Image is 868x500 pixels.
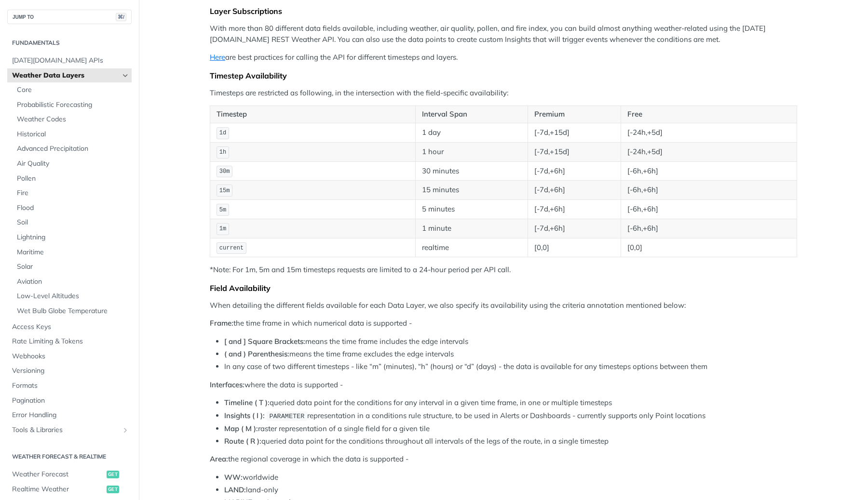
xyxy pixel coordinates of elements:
strong: ( and ) Parenthesis: [224,349,289,358]
span: 15m [219,187,230,194]
span: Aviation [17,277,129,287]
span: Solar [17,262,129,272]
a: Formats [7,379,132,393]
a: Pagination [7,394,132,408]
p: the regional coverage in which the data is supported - [210,454,797,465]
strong: Insights ( I ): [224,411,265,420]
span: Flood [17,203,129,213]
td: [-7d,+6h] [528,161,621,181]
span: Weather Codes [17,115,129,124]
span: Weather Data Layers [12,71,119,80]
span: Formats [12,381,129,391]
strong: WW: [224,473,243,482]
span: current [219,245,244,251]
span: Low-Level Altitudes [17,291,129,301]
td: [-7d,+6h] [528,200,621,219]
td: [-24h,+5d] [621,142,797,161]
td: 1 hour [415,142,528,161]
td: [-7d,+15d] [528,142,621,161]
td: [-24h,+5d] [621,123,797,142]
div: Field Availability [210,283,797,293]
td: realtime [415,238,528,257]
td: 15 minutes [415,181,528,200]
span: Webhooks [12,352,129,361]
p: *Note: For 1m, 5m and 15m timesteps requests are limited to a 24-hour period per API call. [210,264,797,276]
a: Weather Codes [12,112,132,127]
td: [0,0] [528,238,621,257]
li: worldwide [224,472,797,483]
h2: Fundamentals [7,39,132,47]
span: get [107,486,119,493]
td: [-7d,+15d] [528,123,621,142]
strong: Frame: [210,318,233,328]
a: Historical [12,127,132,142]
td: [-6h,+6h] [621,219,797,238]
a: Aviation [12,275,132,289]
a: Soil [12,215,132,230]
span: 1h [219,149,226,156]
span: Error Handling [12,410,129,420]
a: Realtime Weatherget [7,482,132,497]
p: Timesteps are restricted as following, in the intersection with the field-specific availability: [210,88,797,99]
span: Pagination [12,396,129,406]
span: Soil [17,218,129,227]
a: Low-Level Altitudes [12,289,132,303]
a: Weather Data LayersHide subpages for Weather Data Layers [7,68,132,83]
strong: Timeline ( T ): [224,398,270,407]
span: Rate Limiting & Tokens [12,337,129,346]
p: are best practices for calling the API for different timesteps and layers. [210,52,797,63]
button: Hide subpages for Weather Data Layers [122,72,129,79]
span: Tools & Libraries [12,425,119,435]
th: Free [621,106,797,123]
a: Versioning [7,364,132,378]
span: Probabilistic Forecasting [17,100,129,110]
strong: Route ( R ): [224,436,261,446]
strong: LAND: [224,485,246,494]
th: Timestep [210,106,416,123]
span: Pollen [17,174,129,184]
a: Flood [12,201,132,215]
span: PARAMETER [269,413,304,420]
a: Fire [12,186,132,200]
strong: Interfaces: [210,380,244,389]
li: raster representation of a single field for a given tile [224,423,797,434]
a: Weather Forecastget [7,467,132,482]
p: where the data is supported - [210,380,797,391]
a: Rate Limiting & Tokens [7,334,132,349]
div: Layer Subscriptions [210,6,797,16]
td: [-7d,+6h] [528,219,621,238]
a: Probabilistic Forecasting [12,98,132,112]
span: Realtime Weather [12,485,104,494]
button: JUMP TO⌘/ [7,10,132,24]
span: 5m [219,207,226,213]
th: Interval Span [415,106,528,123]
li: queried data point for the conditions throughout all intervals of the legs of the route, in a sin... [224,436,797,447]
span: Historical [17,130,129,139]
span: Access Keys [12,322,129,332]
a: Core [12,83,132,97]
p: With more than 80 different data fields available, including weather, air quality, pollen, and fi... [210,23,797,45]
strong: Area: [210,454,228,463]
span: 30m [219,168,230,175]
td: [-6h,+6h] [621,181,797,200]
a: Wet Bulb Globe Temperature [12,304,132,318]
span: 1m [219,225,226,232]
a: Access Keys [7,320,132,334]
span: Lightning [17,233,129,242]
a: [DATE][DOMAIN_NAME] APIs [7,53,132,68]
a: Error Handling [7,408,132,422]
span: Weather Forecast [12,470,104,479]
li: land-only [224,485,797,496]
a: Air Quality [12,157,132,171]
li: queried data point for the conditions for any interval in a given time frame, in one or multiple ... [224,397,797,408]
td: [-6h,+6h] [621,200,797,219]
span: get [107,471,119,478]
td: [-6h,+6h] [621,161,797,181]
li: means the time frame includes the edge intervals [224,336,797,347]
h2: Weather Forecast & realtime [7,452,132,461]
a: Solar [12,260,132,274]
td: 1 minute [415,219,528,238]
a: Tools & LibrariesShow subpages for Tools & Libraries [7,423,132,437]
strong: Map ( M ): [224,424,258,433]
span: Advanced Precipitation [17,144,129,154]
